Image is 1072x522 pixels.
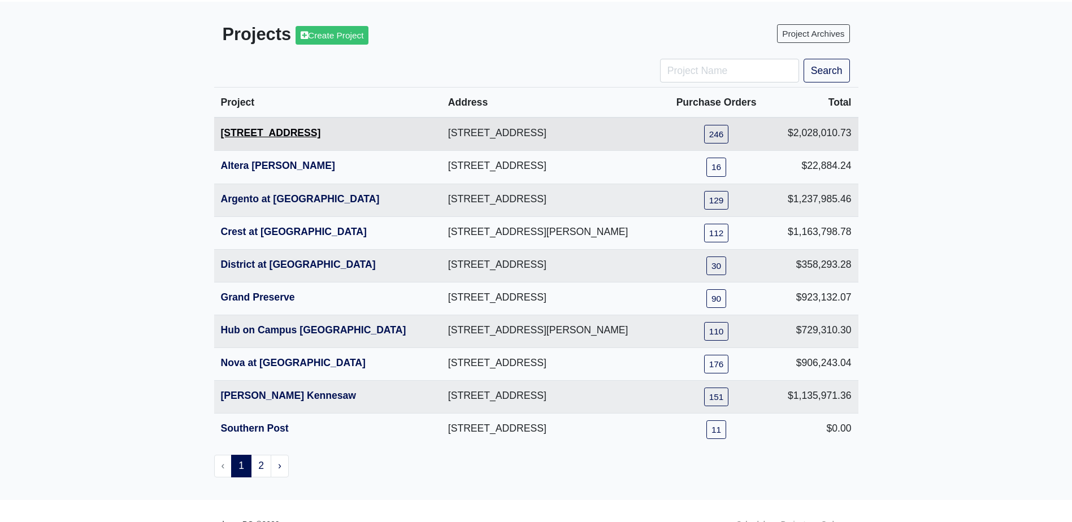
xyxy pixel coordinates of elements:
[704,322,729,341] a: 110
[231,455,251,477] span: 1
[221,357,366,368] a: Nova at [GEOGRAPHIC_DATA]
[660,59,799,82] input: Project Name
[706,158,726,176] a: 16
[770,184,858,216] td: $1,237,985.46
[770,348,858,381] td: $906,243.04
[441,216,663,249] td: [STREET_ADDRESS][PERSON_NAME]
[214,88,441,118] th: Project
[770,315,858,347] td: $729,310.30
[770,216,858,249] td: $1,163,798.78
[704,191,729,210] a: 129
[706,420,726,439] a: 11
[221,226,367,237] a: Crest at [GEOGRAPHIC_DATA]
[706,256,726,275] a: 30
[704,224,729,242] a: 112
[441,414,663,446] td: [STREET_ADDRESS]
[804,59,850,82] button: Search
[221,259,376,270] a: District at [GEOGRAPHIC_DATA]
[223,24,528,45] h3: Projects
[221,390,357,401] a: [PERSON_NAME] Kennesaw
[441,315,663,347] td: [STREET_ADDRESS][PERSON_NAME]
[221,324,406,336] a: Hub on Campus [GEOGRAPHIC_DATA]
[441,184,663,216] td: [STREET_ADDRESS]
[441,381,663,414] td: [STREET_ADDRESS]
[770,151,858,184] td: $22,884.24
[770,249,858,282] td: $358,293.28
[221,292,295,303] a: Grand Preserve
[777,24,849,43] a: Project Archives
[441,88,663,118] th: Address
[296,26,368,45] a: Create Project
[663,88,770,118] th: Purchase Orders
[770,118,858,151] td: $2,028,010.73
[221,160,335,171] a: Altera [PERSON_NAME]
[214,455,232,477] li: « Previous
[704,388,729,406] a: 151
[441,348,663,381] td: [STREET_ADDRESS]
[770,282,858,315] td: $923,132.07
[271,455,289,477] a: Next »
[770,88,858,118] th: Total
[770,414,858,446] td: $0.00
[441,282,663,315] td: [STREET_ADDRESS]
[704,125,729,143] a: 246
[704,355,729,373] a: 176
[221,127,321,138] a: [STREET_ADDRESS]
[251,455,271,477] a: 2
[441,118,663,151] td: [STREET_ADDRESS]
[221,423,289,434] a: Southern Post
[441,249,663,282] td: [STREET_ADDRESS]
[770,381,858,414] td: $1,135,971.36
[221,193,380,205] a: Argento at [GEOGRAPHIC_DATA]
[706,289,726,308] a: 90
[441,151,663,184] td: [STREET_ADDRESS]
